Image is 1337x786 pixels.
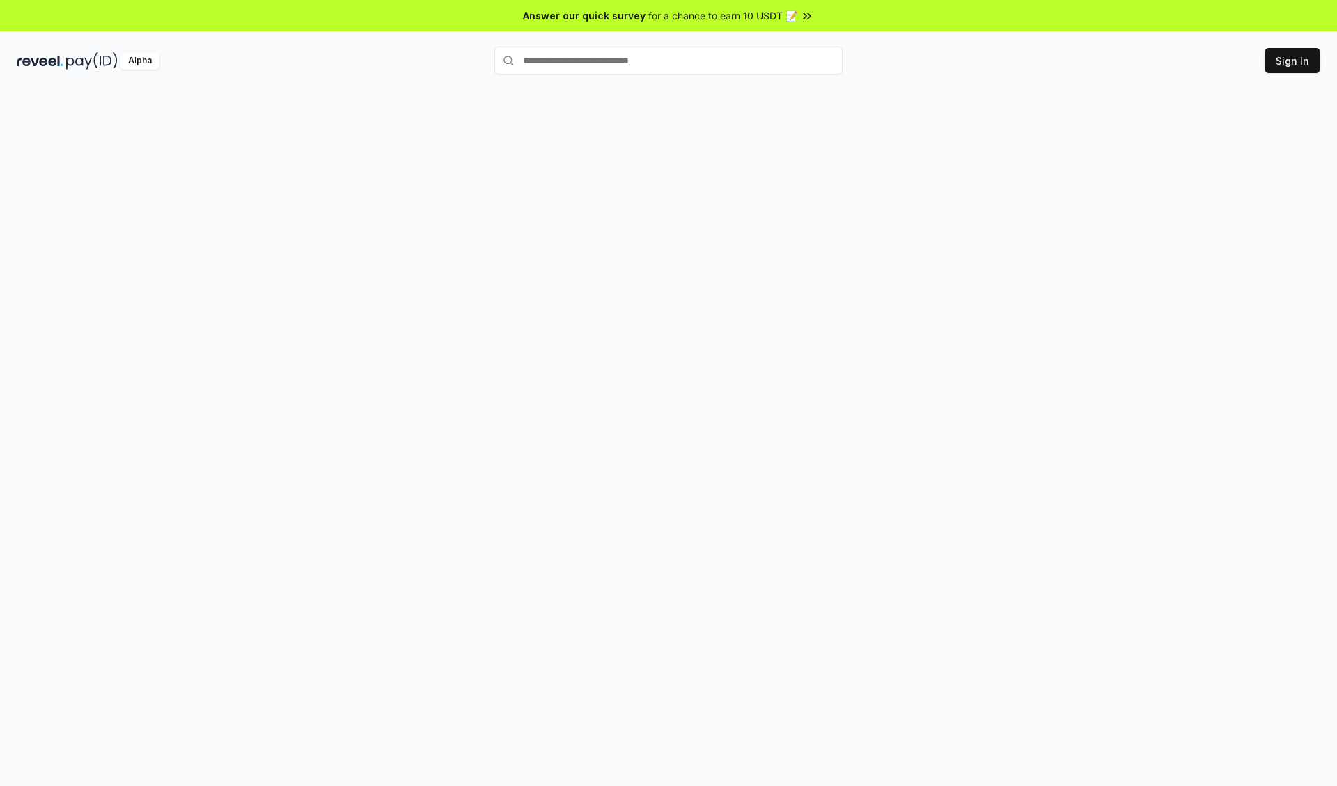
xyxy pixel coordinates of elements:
span: Answer our quick survey [523,8,646,23]
div: Alpha [120,52,159,70]
img: pay_id [66,52,118,70]
span: for a chance to earn 10 USDT 📝 [648,8,797,23]
img: reveel_dark [17,52,63,70]
button: Sign In [1265,48,1320,73]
